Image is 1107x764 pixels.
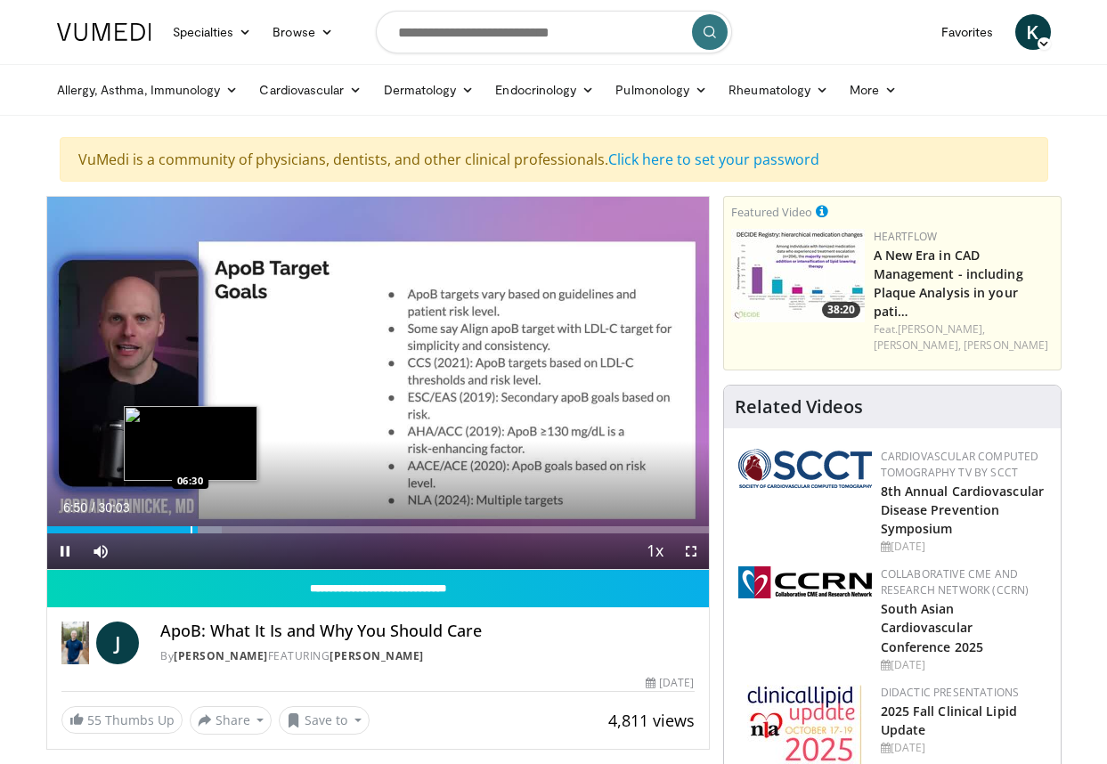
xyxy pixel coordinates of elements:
div: [DATE] [881,740,1046,756]
a: Specialties [162,14,263,50]
span: 38:20 [822,302,860,318]
a: Dermatology [373,72,485,108]
a: Endocrinology [484,72,605,108]
a: 8th Annual Cardiovascular Disease Prevention Symposium [881,483,1045,537]
a: Browse [262,14,344,50]
a: Cardiovascular [248,72,372,108]
div: VuMedi is a community of physicians, dentists, and other clinical professionals. [60,137,1048,182]
img: VuMedi Logo [57,23,151,41]
span: 6:50 [63,500,87,515]
img: image.jpeg [124,406,257,481]
div: [DATE] [881,539,1046,555]
button: Save to [279,706,370,735]
img: 738d0e2d-290f-4d89-8861-908fb8b721dc.150x105_q85_crop-smart_upscale.jpg [731,229,865,322]
div: Feat. [874,321,1054,354]
a: [PERSON_NAME], [898,321,985,337]
a: Pulmonology [605,72,718,108]
a: Cardiovascular Computed Tomography TV by SCCT [881,449,1039,480]
img: Dr. Jordan Rennicke [61,622,90,664]
a: 55 Thumbs Up [61,706,183,734]
a: Allergy, Asthma, Immunology [46,72,249,108]
a: Heartflow [874,229,938,244]
a: [PERSON_NAME], [874,337,961,353]
a: J [96,622,139,664]
a: [PERSON_NAME] [330,648,424,663]
a: Rheumatology [718,72,839,108]
a: Click here to set your password [608,150,819,169]
div: By FEATURING [160,648,694,664]
span: / [92,500,95,515]
a: A New Era in CAD Management - including Plaque Analysis in your pati… [874,247,1023,320]
a: More [839,72,908,108]
span: 4,811 views [608,710,695,731]
a: Collaborative CME and Research Network (CCRN) [881,566,1030,597]
a: K [1015,14,1051,50]
button: Playback Rate [638,533,673,569]
button: Share [190,706,273,735]
img: 51a70120-4f25-49cc-93a4-67582377e75f.png.150x105_q85_autocrop_double_scale_upscale_version-0.2.png [738,449,872,488]
div: Progress Bar [47,526,709,533]
div: Didactic Presentations [881,685,1046,701]
small: Featured Video [731,204,812,220]
button: Mute [83,533,118,569]
video-js: Video Player [47,197,709,570]
a: Favorites [931,14,1005,50]
h4: Related Videos [735,396,863,418]
button: Fullscreen [673,533,709,569]
button: Pause [47,533,83,569]
h4: ApoB: What It Is and Why You Should Care [160,622,694,641]
input: Search topics, interventions [376,11,732,53]
div: [DATE] [881,657,1046,673]
span: 55 [87,711,102,728]
img: a04ee3ba-8487-4636-b0fb-5e8d268f3737.png.150x105_q85_autocrop_double_scale_upscale_version-0.2.png [738,566,872,598]
div: [DATE] [646,675,694,691]
a: South Asian Cardiovascular Conference 2025 [881,600,984,654]
span: 30:03 [98,500,129,515]
a: [PERSON_NAME] [964,337,1048,353]
a: 38:20 [731,229,865,322]
a: [PERSON_NAME] [174,648,268,663]
a: 2025 Fall Clinical Lipid Update [881,703,1017,738]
